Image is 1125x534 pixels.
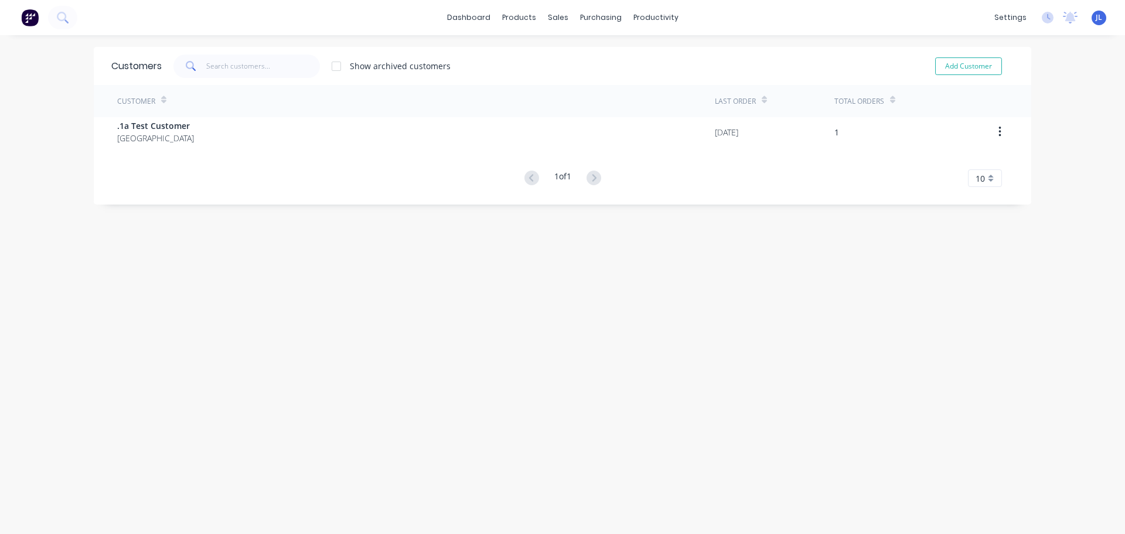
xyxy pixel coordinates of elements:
a: dashboard [441,9,496,26]
div: Show archived customers [350,60,451,72]
img: Factory [21,9,39,26]
div: Total Orders [834,96,884,107]
div: 1 of 1 [554,170,571,187]
input: Search customers... [206,55,321,78]
span: JL [1096,12,1102,23]
div: products [496,9,542,26]
div: sales [542,9,574,26]
div: Last Order [715,96,756,107]
div: productivity [628,9,684,26]
div: [DATE] [715,126,738,138]
span: .1a Test Customer [117,120,194,132]
div: Customers [111,59,162,73]
span: 10 [976,172,985,185]
div: 1 [834,126,839,138]
span: [GEOGRAPHIC_DATA] [117,132,194,144]
div: settings [988,9,1032,26]
div: purchasing [574,9,628,26]
div: Customer [117,96,155,107]
button: Add Customer [935,57,1002,75]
